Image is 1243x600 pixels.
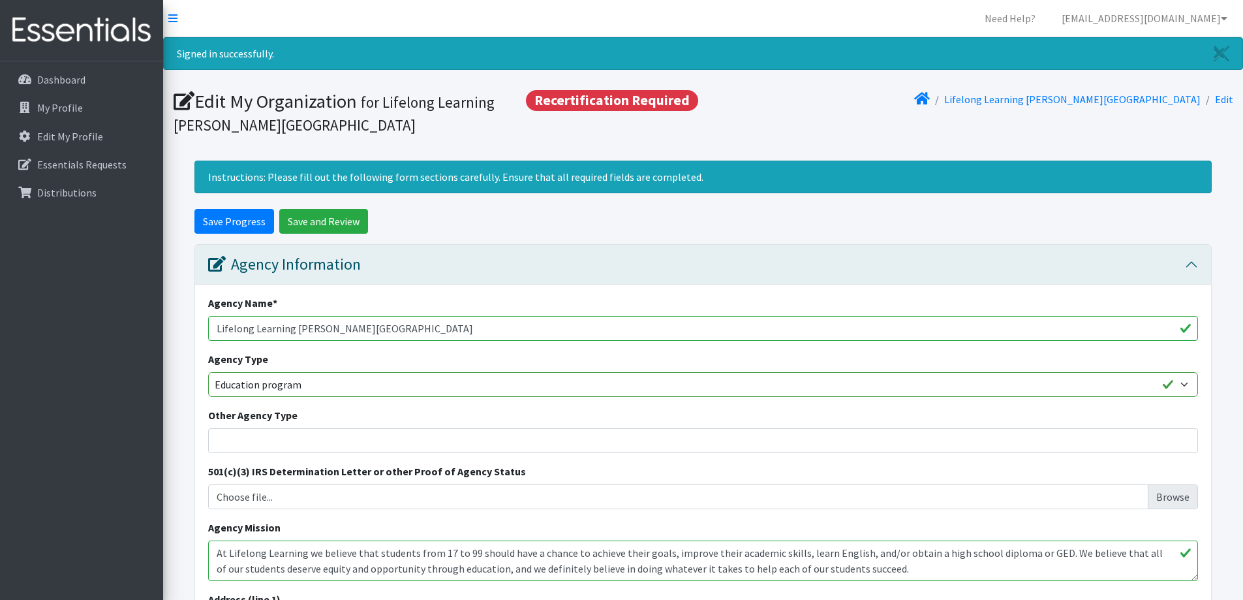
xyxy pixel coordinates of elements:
a: My Profile [5,95,158,121]
a: Essentials Requests [5,151,158,178]
a: Edit My Profile [5,123,158,150]
span: Recertification Required [526,90,698,111]
a: Distributions [5,180,158,206]
p: Edit My Profile [37,130,103,143]
label: Agency Name [208,295,277,311]
p: My Profile [37,101,83,114]
input: Save Progress [194,209,274,234]
label: Other Agency Type [208,407,298,423]
label: Agency Type [208,351,268,367]
a: Close [1201,38,1242,69]
p: Distributions [37,186,97,199]
div: Signed in successfully. [163,37,1243,70]
small: for Lifelong Learning [PERSON_NAME][GEOGRAPHIC_DATA] [174,93,495,134]
label: Choose file... [208,484,1198,509]
div: Instructions: Please fill out the following form sections carefully. Ensure that all required fie... [194,161,1212,193]
a: [EMAIL_ADDRESS][DOMAIN_NAME] [1051,5,1238,31]
abbr: required [273,296,277,309]
a: Lifelong Learning [PERSON_NAME][GEOGRAPHIC_DATA] [944,93,1201,106]
p: Essentials Requests [37,158,127,171]
label: 501(c)(3) IRS Determination Letter or other Proof of Agency Status [208,464,526,479]
a: Edit [1215,93,1233,106]
p: Dashboard [37,73,85,86]
button: Agency Information [195,245,1211,285]
h1: Edit My Organization [174,90,699,135]
label: Agency Mission [208,520,281,535]
div: Agency Information [208,255,361,274]
img: HumanEssentials [5,8,158,52]
input: Save and Review [279,209,368,234]
textarea: At Lifelong Learning we believe that students from 17 to 99 should have a chance to achieve their... [208,541,1198,581]
a: Need Help? [974,5,1046,31]
a: Dashboard [5,67,158,93]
